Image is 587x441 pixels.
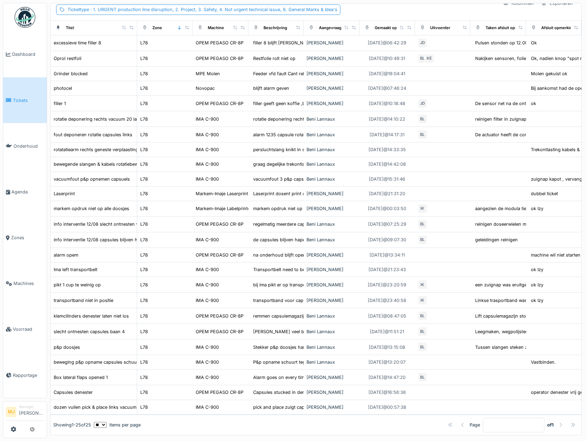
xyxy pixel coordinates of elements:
li: [PERSON_NAME] [19,404,44,419]
div: transportband niet in positie [54,297,113,304]
div: photocel [54,85,72,92]
div: [DATE] @ 15:31:46 [369,176,405,182]
div: Tickettype [68,6,337,13]
div: De sensor net na de ontnester was vuil => sens... [475,100,579,107]
div: slecht ontnesten capsules baan 4 [54,328,125,335]
div: Laserprint dosent print on the boxes, one in fe... [253,190,356,197]
div: Machine [208,25,224,31]
div: persluchtslang knikt in slangenpakket, cilinde... [253,146,353,153]
div: pikt 1 cup te weinig op [54,282,101,288]
div: [DATE] @ 14:33:35 [368,146,406,153]
div: dubbel ticket [531,190,558,197]
div: Beni Lannaux [306,221,356,227]
div: alarm 1235 capsule rotatie deponering links gen... [253,131,358,138]
div: IMA C-900 [196,266,219,273]
div: beweging p&p opname capsules schuurt tegen de kabels van de druksensoren [54,359,221,365]
div: filler 1 [54,100,66,107]
div: [PERSON_NAME] [306,389,356,396]
div: L78 [140,297,148,304]
div: [DATE] @ 10:49:31 [369,55,405,62]
div: [DATE] @ 19:04:41 [369,70,405,77]
div: JD [418,98,427,108]
div: [PERSON_NAME] [306,282,356,288]
div: na onderhoud blijft open in alarm staan [253,252,337,258]
div: IMA C-900 [196,359,219,365]
div: L78 [140,100,148,107]
div: Zone [152,25,162,31]
div: geleidingen reinigen [475,236,518,243]
div: pick and place zuigt capsules niet goed op daar... [253,404,358,410]
div: L78 [140,266,148,273]
div: [PERSON_NAME] [306,297,356,304]
div: markem opdruk niet op alle doosjes [54,205,129,212]
div: L78 [140,221,148,227]
div: IMA C-900 [196,404,219,410]
div: L78 [140,252,148,258]
div: [DATE] @ 09:07:30 [368,236,406,243]
div: L78 [140,389,148,396]
div: IMA C-900 [196,131,219,138]
div: Ima left transportbelt [54,266,97,273]
div: IMA C-900 [196,236,219,243]
div: ok Izy [531,266,543,273]
div: L78 [140,146,148,153]
div: Beni Lannaux [306,161,356,167]
span: Tickets [13,97,44,104]
div: KE [425,54,434,63]
div: OPEM PEGASO CR-8P [196,40,243,46]
div: Uitvoerder [430,25,450,31]
span: Onderhoud [14,143,44,149]
div: [DATE] @ 21:23:43 [368,266,406,273]
div: p&p doosjes [54,344,80,351]
div: Afsluit opmerking [541,25,575,31]
div: De actuator heeft de correcte positie niet op t... [475,131,575,138]
div: [DATE] @ 00:03:50 [368,205,406,212]
div: fout deponeren rotatie capsules links [54,131,132,138]
div: [DATE] @ 07:46:24 [368,85,406,92]
div: L78 [140,282,148,288]
a: Tickets [3,77,47,123]
div: Vastbinden. [531,359,556,365]
div: BL [418,114,427,124]
div: [PERSON_NAME] [306,374,356,381]
div: [PERSON_NAME] [306,190,356,197]
div: regelmatig meerdere capsules [253,221,316,227]
div: [PERSON_NAME] [306,205,356,212]
div: Stekker p&p doosjes hangt los en komt vast te z... [253,344,359,351]
div: IMA C-900 [196,282,219,288]
div: Capsules denester [54,389,93,396]
div: info interventie 12/08 slecht ontnesten van capsules over de verschillend lijnen [54,221,220,227]
div: [DATE] @ 16:56:36 [368,389,406,396]
div: OPEM PEGASO CR-8P [196,252,243,258]
div: IK [418,295,427,305]
div: Beni Lannaux [306,236,356,243]
div: MPE Molen [196,70,220,77]
div: IMA C-900 [196,116,219,122]
div: excessieve time filler 8 [54,40,101,46]
div: Aangevraagd door [319,25,354,31]
div: Beni Lannaux [306,176,356,182]
div: [DATE] @ 13:15:08 [369,344,405,351]
div: IMA C-900 [196,176,219,182]
div: L78 [140,116,148,122]
div: Markem-Imaje Laserprinter C350 [196,190,265,197]
div: BL [418,235,427,245]
div: Beni Lannaux [306,131,356,138]
div: Markem-Imaje Labelprinter [196,205,252,212]
div: [PERSON_NAME] veel beschadigde capsules of meerdere caps... [253,328,391,335]
div: aangezien de modula tiet werkt kon ik niet aan ... [475,205,578,212]
div: [DATE] @ 07:25:29 [368,221,406,227]
div: Pulsen stonden op 12.000 van baan 8. => pulsen ... [475,40,584,46]
div: Taken afsluit opmerkingen [486,25,535,31]
div: L78 [140,131,148,138]
div: L78 [140,70,148,77]
div: [DATE] @ 06:42:29 [368,40,406,46]
a: MJ Manager[PERSON_NAME] [6,404,44,421]
div: info interventie 12/08 capsules blijven haperen [54,236,152,243]
div: Beni Lannaux [306,328,356,335]
div: IMA C-900 [196,161,219,167]
div: BL [418,130,427,139]
div: [PERSON_NAME] [306,70,356,77]
div: L78 [140,55,148,62]
div: Ok [531,40,537,46]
